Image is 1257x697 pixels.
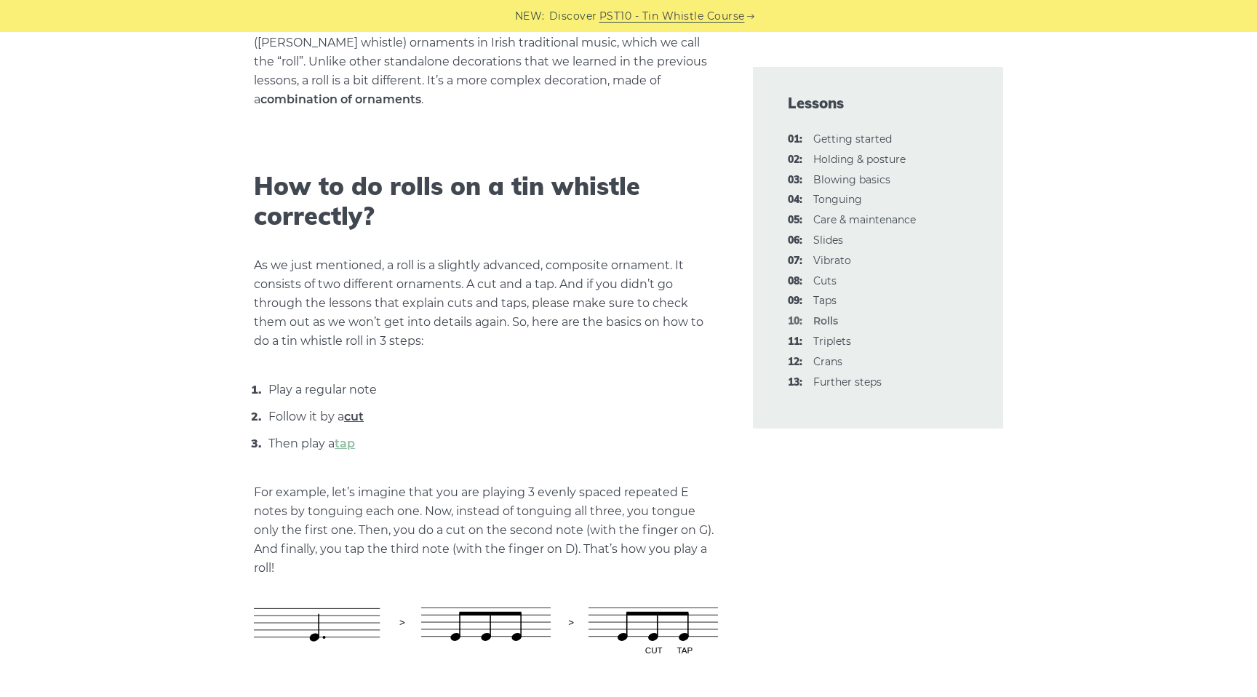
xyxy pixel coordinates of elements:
[260,92,421,106] strong: combination of ornaments
[813,193,862,206] a: 04:Tonguing
[788,292,802,310] span: 09:
[788,354,802,371] span: 12:
[788,313,802,330] span: 10:
[254,172,718,231] h2: How to do rolls on a tin whistle correctly?
[515,8,545,25] span: NEW:
[599,8,745,25] a: PST10 - Tin Whistle Course
[549,8,597,25] span: Discover
[788,232,802,250] span: 06:
[788,131,802,148] span: 01:
[813,213,916,226] a: 05:Care & maintenance
[335,437,355,450] a: tap
[788,191,802,209] span: 04:
[813,375,882,389] a: 13:Further steps
[254,15,718,109] p: In this lesson, we’ll learn how to do one of tin whistle ([PERSON_NAME] whistle) ornaments in Iri...
[813,254,851,267] a: 07:Vibrato
[813,274,837,287] a: 08:Cuts
[265,380,718,399] li: Play a regular note
[265,434,718,453] li: Then play a
[813,234,843,247] a: 06:Slides
[813,294,837,307] a: 09:Taps
[788,151,802,169] span: 02:
[788,252,802,270] span: 07:
[813,132,892,146] a: 01:Getting started
[813,335,851,348] a: 11:Triplets
[788,172,802,189] span: 03:
[788,333,802,351] span: 11:
[788,93,968,113] span: Lessons
[344,410,364,423] a: cut
[788,212,802,229] span: 05:
[813,314,838,327] strong: Rolls
[788,273,802,290] span: 08:
[788,374,802,391] span: 13:
[813,153,906,166] a: 02:Holding & posture
[254,483,718,578] p: For example, let’s imagine that you are playing 3 evenly spaced repeated E notes by tonguing each...
[254,256,718,351] p: As we just mentioned, a roll is a slightly advanced, composite ornament. It consists of two diffe...
[813,355,842,368] a: 12:Crans
[265,407,718,426] li: Follow it by a
[813,173,890,186] a: 03:Blowing basics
